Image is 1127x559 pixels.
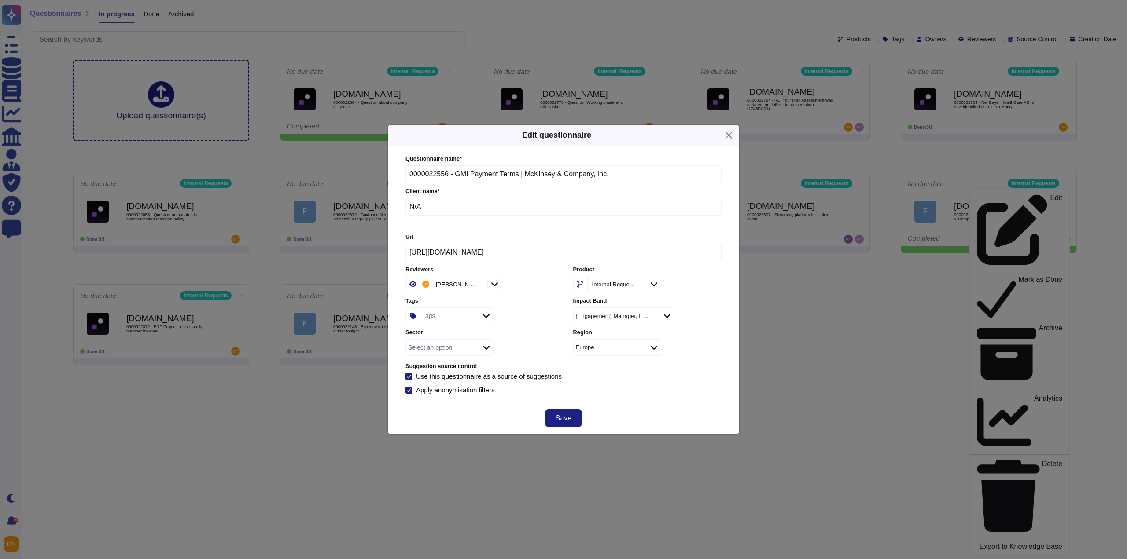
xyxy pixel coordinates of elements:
button: Save [545,409,582,427]
input: Online platform url [405,244,722,261]
label: Url [405,234,722,240]
div: Internal Requests [592,281,636,287]
h5: Edit questionnaire [522,129,591,141]
label: Product [573,267,722,273]
img: user [422,281,429,288]
input: Enter questionnaire name [405,165,722,183]
div: Tags [422,313,435,319]
label: Tags [405,298,554,304]
label: Questionnaire name [405,156,722,162]
label: Suggestion source control [405,364,722,369]
div: Use this questionnaire as a source of suggestions [416,373,562,380]
div: Select an option [408,344,452,351]
label: Region [573,330,722,336]
label: Client name [405,189,722,194]
button: Close [722,128,736,142]
div: Europe [576,344,594,350]
div: Apply anonymisation filters [416,387,496,393]
input: Enter company name of the client [405,198,722,216]
label: Sector [405,330,554,336]
span: Save [556,415,571,422]
label: Impact Band [573,298,722,304]
div: (Engagement) Manager, Expert [576,313,649,319]
div: [PERSON_NAME] [436,281,476,287]
label: Reviewers [405,267,554,273]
